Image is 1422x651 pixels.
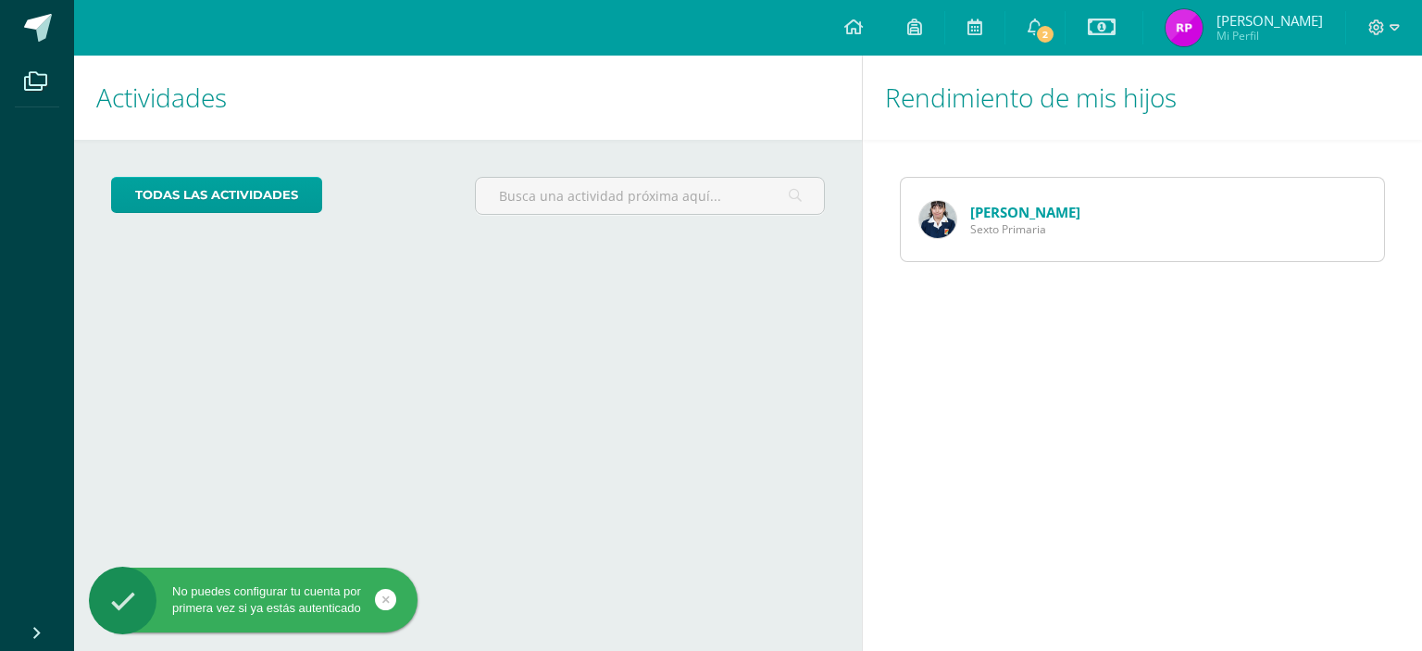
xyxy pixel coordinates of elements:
a: [PERSON_NAME] [970,203,1080,221]
span: Sexto Primaria [970,221,1080,237]
a: todas las Actividades [111,177,322,213]
h1: Actividades [96,56,840,140]
img: 86b5fdf82b516cd82e2b97a1ad8108b3.png [1166,9,1203,46]
h1: Rendimiento de mis hijos [885,56,1400,140]
img: fcabbff20c05842f86adf77919e12c9a.png [919,201,956,238]
input: Busca una actividad próxima aquí... [476,178,823,214]
span: [PERSON_NAME] [1216,11,1323,30]
div: No puedes configurar tu cuenta por primera vez si ya estás autenticado [89,583,418,617]
span: Mi Perfil [1216,28,1323,44]
span: 2 [1035,24,1055,44]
